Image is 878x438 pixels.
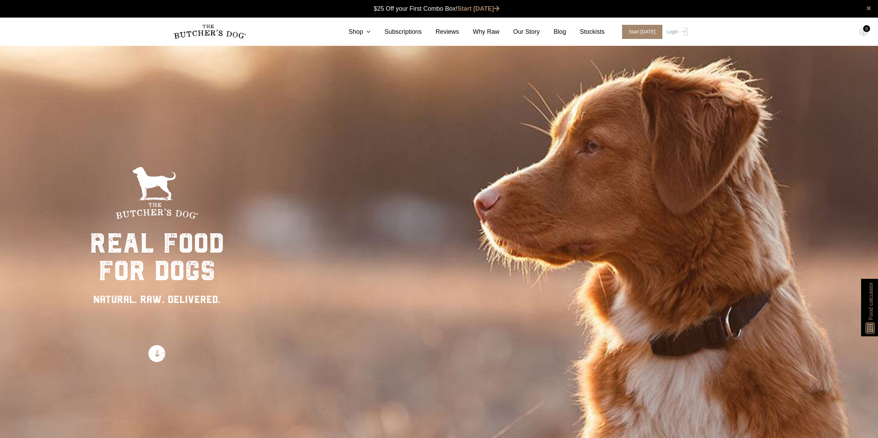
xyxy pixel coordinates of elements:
a: Login [665,25,687,39]
a: Why Raw [459,27,500,37]
a: close [866,4,871,12]
a: Reviews [422,27,459,37]
img: TBD_Cart-Empty.png [859,28,868,37]
a: Start [DATE] [615,25,665,39]
a: Start [DATE] [457,5,500,12]
a: Our Story [500,27,540,37]
a: Stockists [566,27,605,37]
a: Blog [540,27,566,37]
span: Start [DATE] [622,25,663,39]
div: NATURAL. RAW. DELIVERED. [90,292,224,307]
a: Shop [335,27,371,37]
a: Subscriptions [371,27,422,37]
div: real food for dogs [90,230,224,285]
div: 0 [863,25,870,32]
span: Food calculator [867,282,875,320]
